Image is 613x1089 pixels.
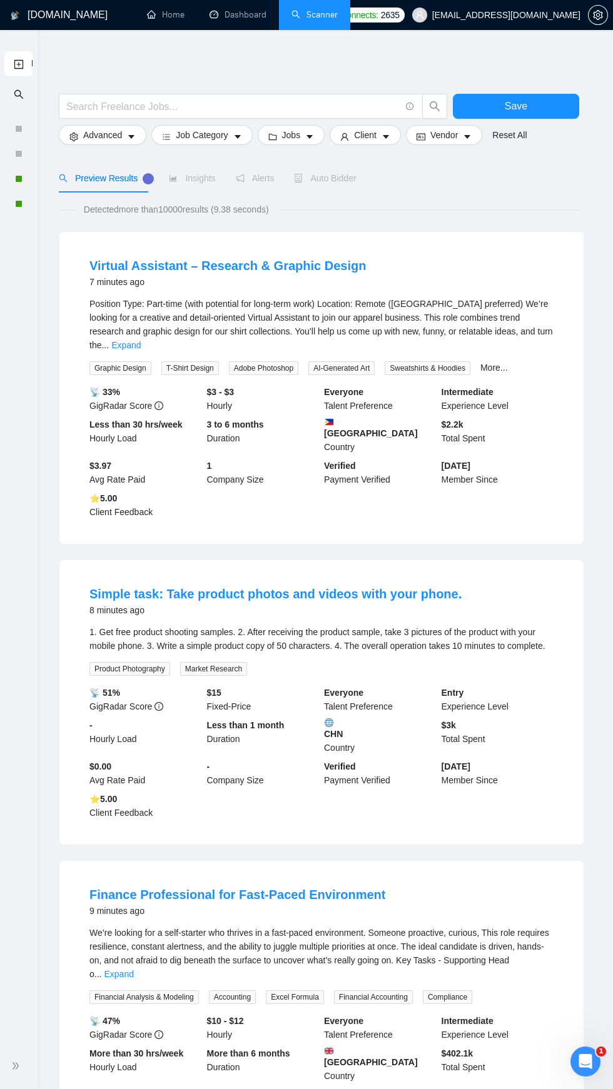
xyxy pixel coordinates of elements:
[324,461,356,471] b: Verified
[59,174,68,183] span: search
[266,990,324,1004] span: Excel Formula
[89,688,120,698] b: 📡 51%
[596,1046,606,1056] span: 1
[322,718,439,755] div: Country
[87,418,205,454] div: Hourly Load
[415,11,424,19] span: user
[111,340,141,350] a: Expand
[439,718,557,755] div: Total Spent
[89,625,554,653] div: 1. Get free product shooting samples. 2. After receiving the product sample, take 3 pictures of t...
[236,173,275,183] span: Alerts
[89,794,117,804] b: ⭐️ 5.00
[89,990,199,1004] span: Financial Analysis & Modeling
[325,718,333,727] img: 🌐
[87,718,205,755] div: Hourly Load
[161,361,219,375] span: T-Shirt Design
[89,587,462,601] a: Simple task: Take product photos and videos with your phone.
[588,10,608,20] a: setting
[205,686,322,713] div: Fixed-Price
[87,459,205,486] div: Avg Rate Paid
[282,128,301,142] span: Jobs
[324,761,356,771] b: Verified
[14,51,24,77] a: New Scanner
[89,1048,183,1058] b: More than 30 hrs/week
[422,94,447,119] button: search
[417,132,425,141] span: idcard
[87,1014,205,1041] div: GigRadar Score
[89,603,462,618] div: 8 minutes ago
[89,662,170,676] span: Product Photography
[169,173,215,183] span: Insights
[4,51,33,76] li: New Scanner
[229,361,298,375] span: Adobe Photoshop
[94,969,102,979] span: ...
[151,125,252,145] button: barsJob Categorycaret-down
[87,792,205,820] div: Client Feedback
[87,491,205,519] div: Client Feedback
[4,81,33,216] li: My Scanners
[207,1048,290,1058] b: More than 6 months
[89,928,549,979] span: We’re looking for a self-starter who thrives in a fast-paced environment. Someone proactive, curi...
[324,387,363,397] b: Everyone
[89,299,553,350] span: Position Type: Part-time (with potential for long-term work) Location: Remote ([GEOGRAPHIC_DATA] ...
[442,461,470,471] b: [DATE]
[322,418,439,454] div: Country
[325,1046,333,1055] img: 🇬🇧
[89,926,554,981] div: We’re looking for a self-starter who thrives in a fast-paced environment. Someone proactive, curi...
[89,493,117,503] b: ⭐️ 5.00
[205,1014,322,1041] div: Hourly
[87,760,205,787] div: Avg Rate Paid
[423,101,447,112] span: search
[205,385,322,413] div: Hourly
[324,718,437,739] b: CHN
[205,718,322,755] div: Duration
[176,128,228,142] span: Job Category
[324,418,437,438] b: [GEOGRAPHIC_DATA]
[322,686,439,713] div: Talent Preference
[423,990,472,1004] span: Compliance
[233,132,242,141] span: caret-down
[127,132,136,141] span: caret-down
[439,418,557,454] div: Total Spent
[340,132,349,141] span: user
[354,128,377,142] span: Client
[104,969,133,979] a: Expand
[210,9,266,20] a: dashboardDashboard
[430,128,458,142] span: Vendor
[589,10,607,20] span: setting
[59,125,146,145] button: settingAdvancedcaret-down
[155,401,163,410] span: info-circle
[87,1046,205,1083] div: Hourly Load
[439,385,557,413] div: Experience Level
[207,461,212,471] b: 1
[83,128,122,142] span: Advanced
[59,173,149,183] span: Preview Results
[442,1016,494,1026] b: Intermediate
[442,720,456,730] b: $ 3k
[442,387,494,397] b: Intermediate
[330,125,401,145] button: userClientcaret-down
[381,8,400,22] span: 2635
[89,1016,120,1026] b: 📡 47%
[588,5,608,25] button: setting
[207,387,235,397] b: $3 - $3
[89,259,366,273] a: Virtual Assistant – Research & Graphic Design
[268,132,277,141] span: folder
[442,1048,474,1058] b: $ 402.1k
[324,1046,437,1067] b: [GEOGRAPHIC_DATA]
[406,125,482,145] button: idcardVendorcaret-down
[89,361,151,375] span: Graphic Design
[207,1016,244,1026] b: $10 - $12
[162,132,171,141] span: bars
[439,686,557,713] div: Experience Level
[294,173,356,183] span: Auto Bidder
[205,459,322,486] div: Company Size
[334,990,413,1004] span: Financial Accounting
[89,274,366,289] div: 7 minutes ago
[322,385,439,413] div: Talent Preference
[89,387,120,397] b: 📡 33%
[101,340,109,350] span: ...
[324,688,363,698] b: Everyone
[258,125,325,145] button: folderJobscaret-down
[325,418,333,426] img: 🇵🇭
